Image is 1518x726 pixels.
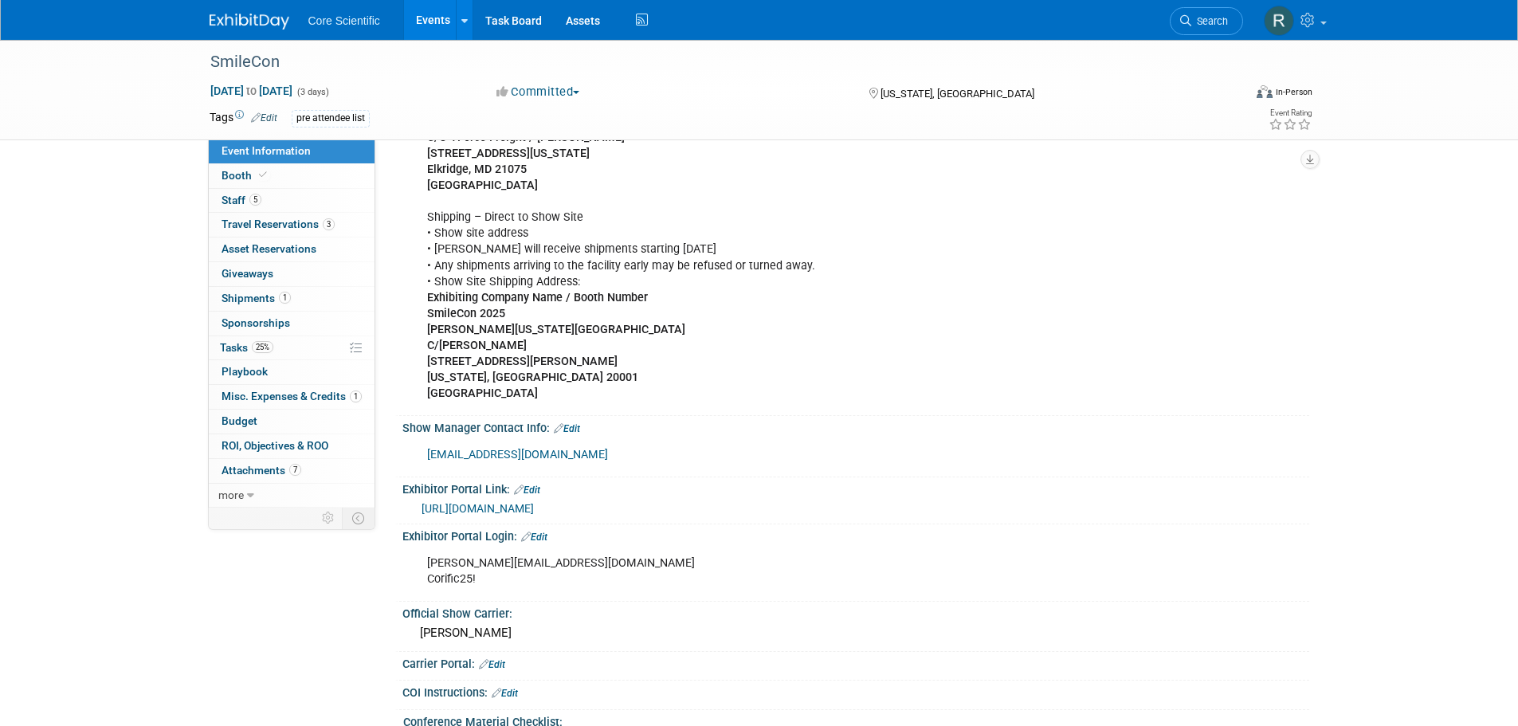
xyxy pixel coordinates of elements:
span: ROI, Objectives & ROO [222,439,328,452]
div: Event Rating [1269,109,1312,117]
button: Committed [491,84,586,100]
span: Playbook [222,365,268,378]
div: Carrier Portal: [402,652,1309,673]
b: Elkridge, MD 21075 [427,163,527,176]
span: Misc. Expenses & Credits [222,390,362,402]
img: Rachel Wolff [1264,6,1294,36]
b: [GEOGRAPHIC_DATA] [427,179,538,192]
td: Personalize Event Tab Strip [315,508,343,528]
a: [URL][DOMAIN_NAME] [422,502,534,515]
a: Edit [251,112,277,124]
span: Attachments [222,464,301,477]
b: C/[PERSON_NAME] [427,339,527,352]
a: Asset Reservations [209,237,375,261]
div: [PERSON_NAME][EMAIL_ADDRESS][DOMAIN_NAME] Corific25! [416,547,1134,595]
a: Sponsorships [209,312,375,336]
span: Staff [222,194,261,206]
span: 1 [350,390,362,402]
b: [STREET_ADDRESS][US_STATE] [427,147,590,160]
span: 3 [323,218,335,230]
a: Edit [479,659,505,670]
span: 25% [252,341,273,353]
a: Shipments1 [209,287,375,311]
td: Tags [210,109,277,128]
a: Budget [209,410,375,434]
span: Search [1191,15,1228,27]
span: Asset Reservations [222,242,316,255]
b: [GEOGRAPHIC_DATA] [427,387,538,400]
div: COI Instructions: [402,681,1309,701]
div: Exhibitor Portal Login: [402,524,1309,545]
div: Show Manager Contact Info: [402,416,1309,437]
span: Core Scientific [308,14,380,27]
span: [DATE] [DATE] [210,84,293,98]
a: Misc. Expenses & Credits1 [209,385,375,409]
span: Travel Reservations [222,218,335,230]
a: Travel Reservations3 [209,213,375,237]
div: Official Show Carrier: [402,602,1309,622]
span: 5 [249,194,261,206]
span: Tasks [220,341,273,354]
img: Format-Inperson.png [1257,85,1273,98]
b: [STREET_ADDRESS][PERSON_NAME] [427,355,618,368]
span: Booth [222,169,270,182]
span: (3 days) [296,87,329,97]
i: Booth reservation complete [259,171,267,179]
span: Sponsorships [222,316,290,329]
span: Budget [222,414,257,427]
a: Event Information [209,139,375,163]
b: [PERSON_NAME][US_STATE][GEOGRAPHIC_DATA] [427,323,685,336]
a: Playbook [209,360,375,384]
div: pre attendee list [292,110,370,127]
a: Edit [521,532,547,543]
span: Shipments [222,292,291,304]
img: ExhibitDay [210,14,289,29]
div: SmileCon [205,48,1219,77]
div: [PERSON_NAME] [414,621,1297,646]
a: [EMAIL_ADDRESS][DOMAIN_NAME] [427,448,608,461]
td: Toggle Event Tabs [342,508,375,528]
b: [US_STATE], [GEOGRAPHIC_DATA] 20001 [427,371,638,384]
a: Search [1170,7,1243,35]
span: [US_STATE], [GEOGRAPHIC_DATA] [881,88,1034,100]
span: 7 [289,464,301,476]
a: Booth [209,164,375,188]
div: Event Format [1149,83,1313,107]
a: Edit [514,485,540,496]
span: 1 [279,292,291,304]
b: Exhibiting Company Name / Booth Number [427,291,648,304]
div: Exhibitor Portal Link: [402,477,1309,498]
span: to [244,84,259,97]
b: SmileCon 2025 [427,307,505,320]
a: Edit [554,423,580,434]
span: Giveaways [222,267,273,280]
span: Event Information [222,144,311,157]
a: Tasks25% [209,336,375,360]
a: Attachments7 [209,459,375,483]
a: ROI, Objectives & ROO [209,434,375,458]
a: Staff5 [209,189,375,213]
a: more [209,484,375,508]
span: more [218,489,244,501]
div: In-Person [1275,86,1312,98]
a: Giveaways [209,262,375,286]
a: Edit [492,688,518,699]
b: C/O TForce Freight / [PERSON_NAME] [427,131,625,144]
